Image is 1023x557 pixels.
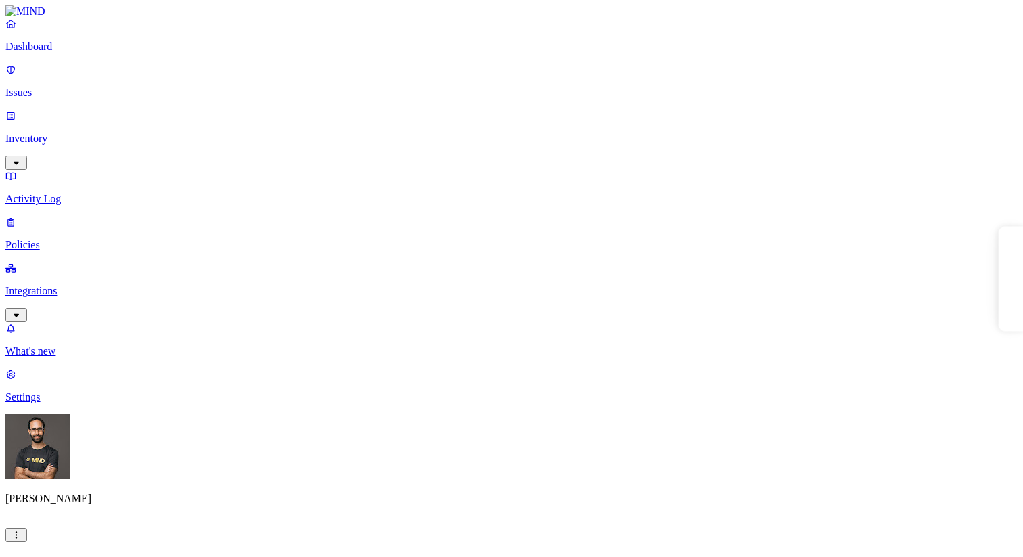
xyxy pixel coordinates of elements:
img: MIND [5,5,45,18]
p: Dashboard [5,41,1018,53]
p: Policies [5,239,1018,251]
p: Settings [5,391,1018,403]
p: What's new [5,345,1018,357]
p: Integrations [5,285,1018,297]
p: [PERSON_NAME] [5,493,1018,505]
p: Inventory [5,133,1018,145]
p: Activity Log [5,193,1018,205]
p: Issues [5,87,1018,99]
img: Ohad Abarbanel [5,414,70,479]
